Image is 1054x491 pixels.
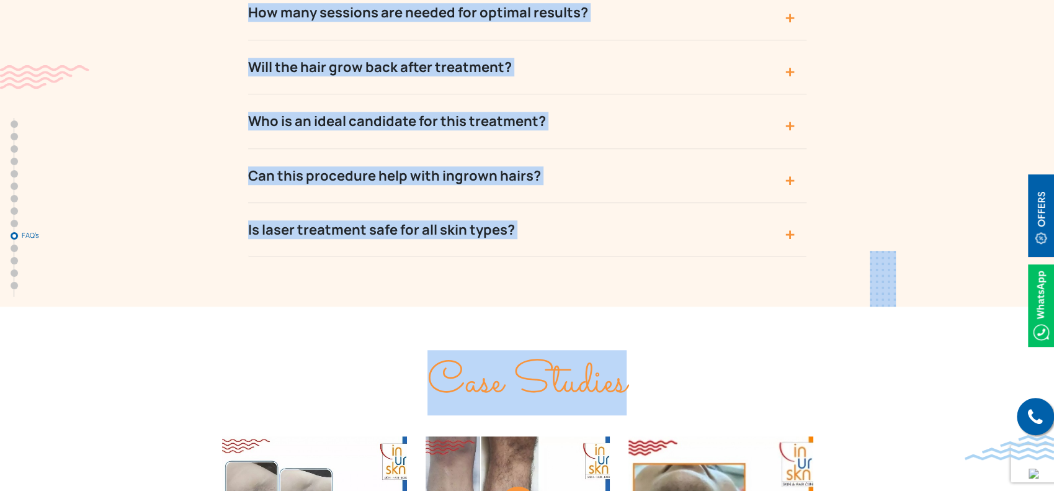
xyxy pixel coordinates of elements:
button: Who is an ideal candidate for this treatment? [248,94,806,148]
button: Is laser treatment safe for all skin types? [248,203,806,257]
img: blueDots2 [870,251,896,307]
img: up-blue-arrow.svg [1029,469,1038,479]
img: Whatsappicon [1028,264,1054,347]
a: FAQ’s [11,232,18,240]
span: Case Studies [427,350,627,415]
img: offerBt [1028,174,1054,257]
button: Can this procedure help with ingrown hairs? [248,149,806,203]
span: FAQ’s [22,232,84,239]
a: Whatsappicon [1028,297,1054,311]
img: bluewave [965,435,1054,460]
button: Will the hair grow back after treatment? [248,40,806,94]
